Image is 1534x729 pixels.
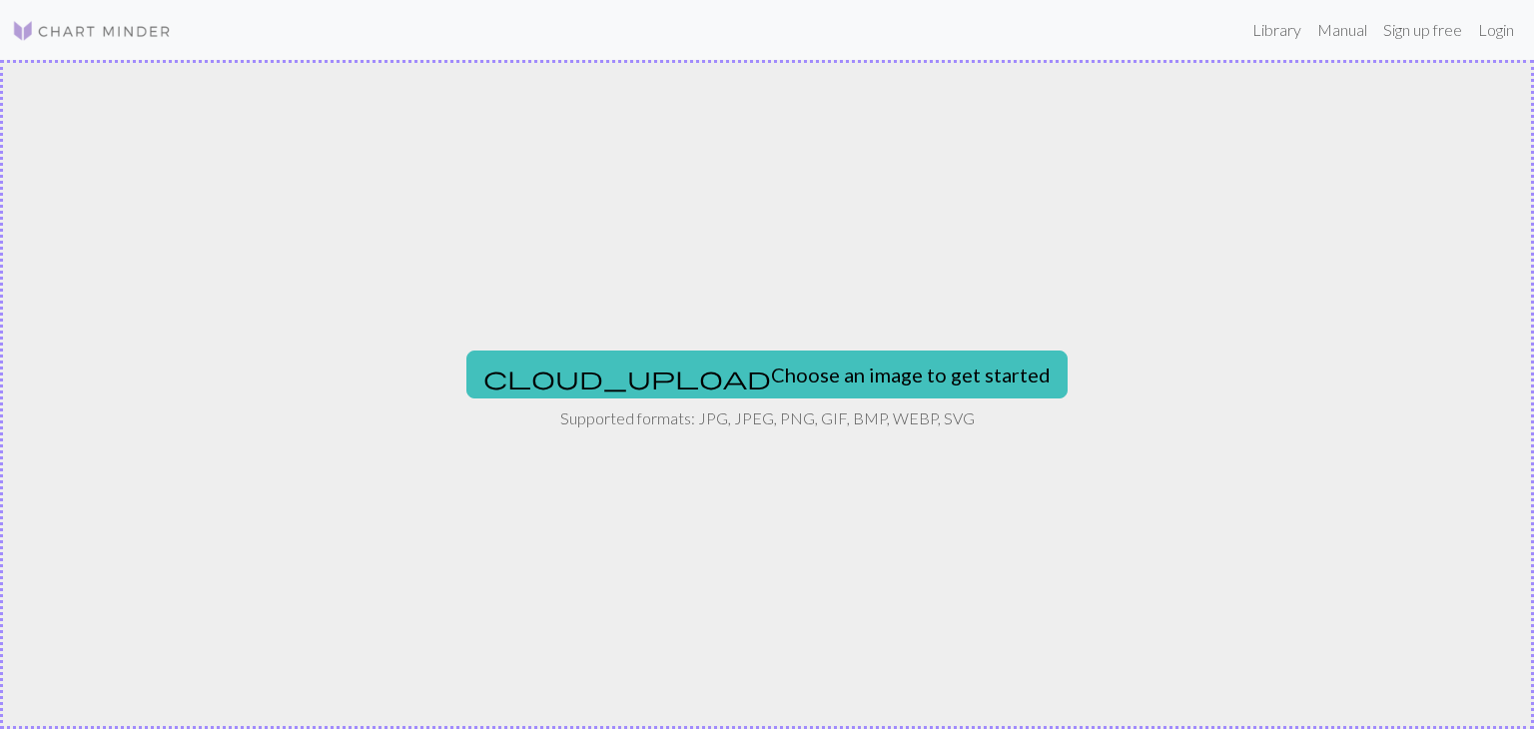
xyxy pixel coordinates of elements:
[1244,10,1309,50] a: Library
[12,19,172,43] img: Logo
[1309,10,1375,50] a: Manual
[1470,10,1522,50] a: Login
[1375,10,1470,50] a: Sign up free
[483,364,771,391] span: cloud_upload
[560,406,975,430] p: Supported formats: JPG, JPEG, PNG, GIF, BMP, WEBP, SVG
[466,351,1068,398] button: Choose an image to get started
